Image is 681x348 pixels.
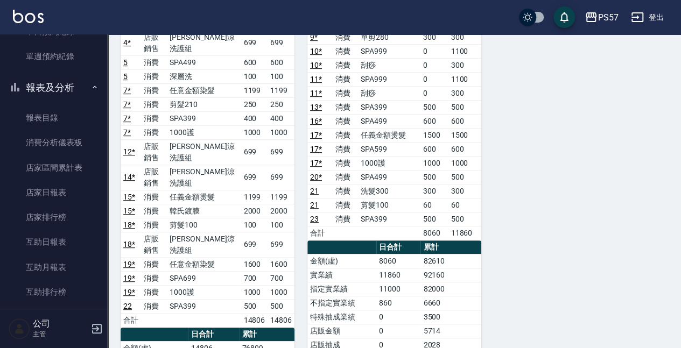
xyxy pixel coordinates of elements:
td: 250 [241,97,268,111]
td: 消費 [141,55,167,69]
td: 1199 [268,190,294,204]
button: 登出 [627,8,668,27]
a: 消費分析儀表板 [4,130,103,155]
td: 消費 [141,299,167,313]
td: 1500 [420,128,448,142]
td: [PERSON_NAME]涼洗護組 [167,165,241,190]
a: 互助日報表 [4,230,103,254]
td: 消費 [141,125,167,139]
th: 日合計 [188,328,239,342]
td: 1100 [448,72,481,86]
td: 8060 [376,254,420,268]
td: 1000護 [167,285,241,299]
td: 699 [268,232,294,257]
th: 累計 [420,240,481,254]
a: 報表目錄 [4,105,103,130]
td: 0 [420,86,448,100]
td: 11860 [376,268,420,282]
td: 250 [268,97,294,111]
td: 消費 [333,212,358,226]
td: 699 [241,232,268,257]
td: 消費 [333,58,358,72]
td: SPA999 [358,72,420,86]
td: 店販銷售 [141,30,167,55]
td: [PERSON_NAME]涼洗護組 [167,139,241,165]
td: 100 [268,218,294,232]
td: 1000 [268,125,294,139]
td: 400 [268,111,294,125]
td: 500 [420,170,448,184]
td: 1000護 [358,156,420,170]
td: 店販銷售 [141,139,167,165]
td: 消費 [333,156,358,170]
td: 店販銷售 [141,232,167,257]
td: 店販銷售 [141,165,167,190]
td: SPA599 [358,142,420,156]
td: 消費 [333,44,358,58]
td: 500 [420,100,448,114]
td: 剪髮210 [167,97,241,111]
a: 22 [123,302,132,310]
td: 600 [448,142,481,156]
a: 店家日報表 [4,180,103,205]
td: 699 [241,30,268,55]
td: SPA499 [358,170,420,184]
td: 600 [268,55,294,69]
td: 合計 [307,226,333,240]
td: 消費 [333,100,358,114]
td: SPA499 [358,114,420,128]
button: 報表及分析 [4,74,103,102]
div: PS57 [598,11,618,24]
td: 不指定實業績 [307,296,376,310]
td: 100 [268,69,294,83]
a: 互助點數明細 [4,304,103,329]
td: 500 [241,299,268,313]
td: 300 [448,58,481,72]
td: 消費 [333,86,358,100]
td: 1600 [268,257,294,271]
td: 金額(虛) [307,254,376,268]
td: 消費 [333,198,358,212]
td: 700 [241,271,268,285]
td: 1000 [241,125,268,139]
td: 合計 [121,313,141,327]
img: Person [9,318,30,339]
td: 消費 [141,111,167,125]
td: 60 [448,198,481,212]
td: 0 [376,324,420,338]
td: 單剪280 [358,30,420,44]
td: 14806 [268,313,294,327]
td: 699 [268,30,294,55]
td: 300 [420,184,448,198]
a: 5 [123,72,128,81]
td: 1199 [241,190,268,204]
td: 消費 [141,271,167,285]
td: 消費 [141,218,167,232]
td: 400 [241,111,268,125]
td: 500 [448,100,481,114]
td: 0 [420,72,448,86]
td: 消費 [141,204,167,218]
a: 互助排行榜 [4,280,103,304]
td: SPA499 [167,55,241,69]
td: 11000 [376,282,420,296]
th: 日合計 [376,240,420,254]
td: 刮痧 [358,86,420,100]
td: 3500 [420,310,481,324]
td: 1000 [420,156,448,170]
td: 699 [241,165,268,190]
td: 2000 [241,204,268,218]
button: PS57 [580,6,622,29]
td: 消費 [333,72,358,86]
td: 1199 [241,83,268,97]
td: 300 [420,30,448,44]
th: 累計 [239,328,294,342]
td: 消費 [333,142,358,156]
td: 82000 [420,282,481,296]
td: [PERSON_NAME]涼洗護組 [167,232,241,257]
td: 100 [241,218,268,232]
td: 600 [241,55,268,69]
td: 店販金額 [307,324,376,338]
td: 700 [268,271,294,285]
td: SPA399 [358,100,420,114]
